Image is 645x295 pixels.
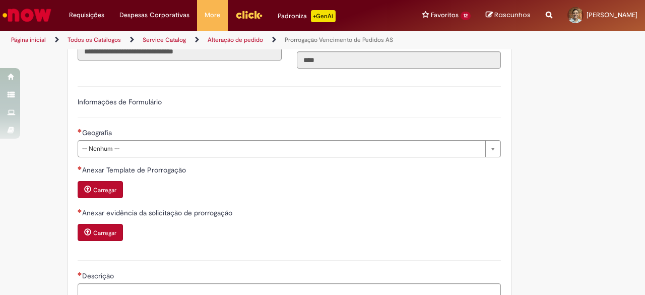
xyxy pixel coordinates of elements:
span: Rascunhos [494,10,531,20]
a: Prorrogação Vencimento de Pedidos AS [285,36,393,44]
span: Despesas Corporativas [119,10,189,20]
span: Descrição [82,271,116,280]
span: Necessários [78,272,82,276]
input: Código da Unidade [297,51,501,69]
span: Geografia [82,128,114,137]
a: Página inicial [11,36,46,44]
span: Necessários [78,129,82,133]
div: Padroniza [278,10,336,22]
span: Favoritos [431,10,459,20]
span: Anexar evidência da solicitação de prorrogação [82,208,234,217]
a: Todos os Catálogos [68,36,121,44]
a: Rascunhos [486,11,531,20]
small: Carregar [93,186,116,194]
span: -- Nenhum -- [82,141,480,157]
img: click_logo_yellow_360x200.png [235,7,263,22]
img: ServiceNow [1,5,53,25]
a: Service Catalog [143,36,186,44]
button: Carregar anexo de Anexar evidência da solicitação de prorrogação Required [78,224,123,241]
span: More [205,10,220,20]
span: Anexar Template de Prorrogação [82,165,188,174]
a: Alteração de pedido [208,36,263,44]
label: Informações de Formulário [78,97,162,106]
span: Requisições [69,10,104,20]
span: 12 [461,12,471,20]
button: Carregar anexo de Anexar Template de Prorrogação Required [78,181,123,198]
span: Necessários [78,209,82,213]
small: Carregar [93,229,116,237]
p: +GenAi [311,10,336,22]
span: [PERSON_NAME] [587,11,637,19]
input: Título [78,43,282,61]
span: Necessários [78,166,82,170]
ul: Trilhas de página [8,31,422,49]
